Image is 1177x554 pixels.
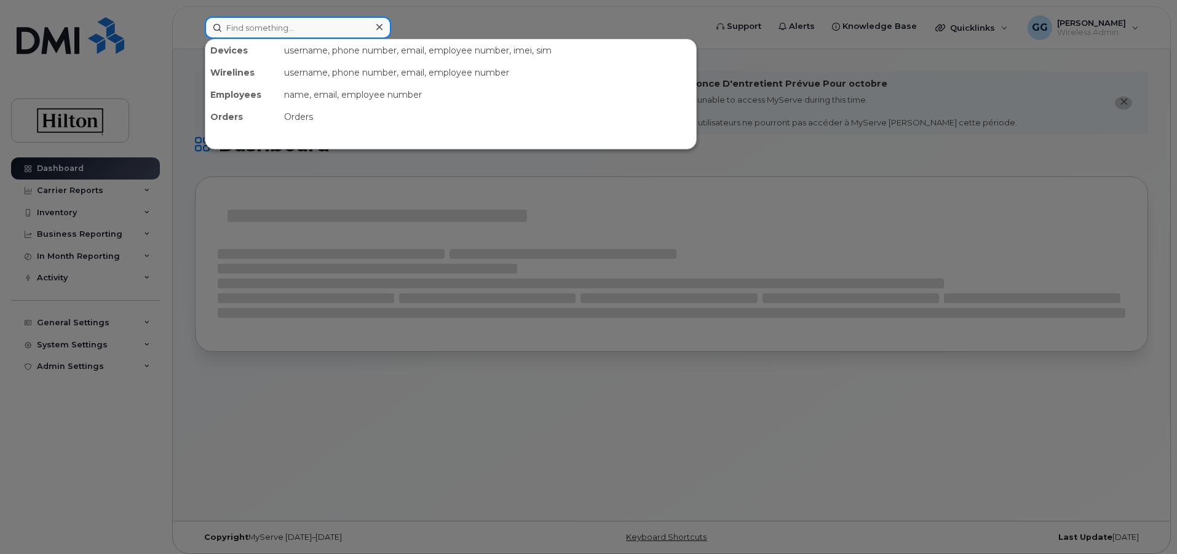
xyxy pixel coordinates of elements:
div: Employees [205,84,279,106]
div: Orders [205,106,279,128]
div: username, phone number, email, employee number [279,61,696,84]
div: name, email, employee number [279,84,696,106]
iframe: Messenger Launcher [1123,501,1168,545]
div: Devices [205,39,279,61]
div: username, phone number, email, employee number, imei, sim [279,39,696,61]
div: Wirelines [205,61,279,84]
div: Orders [279,106,696,128]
